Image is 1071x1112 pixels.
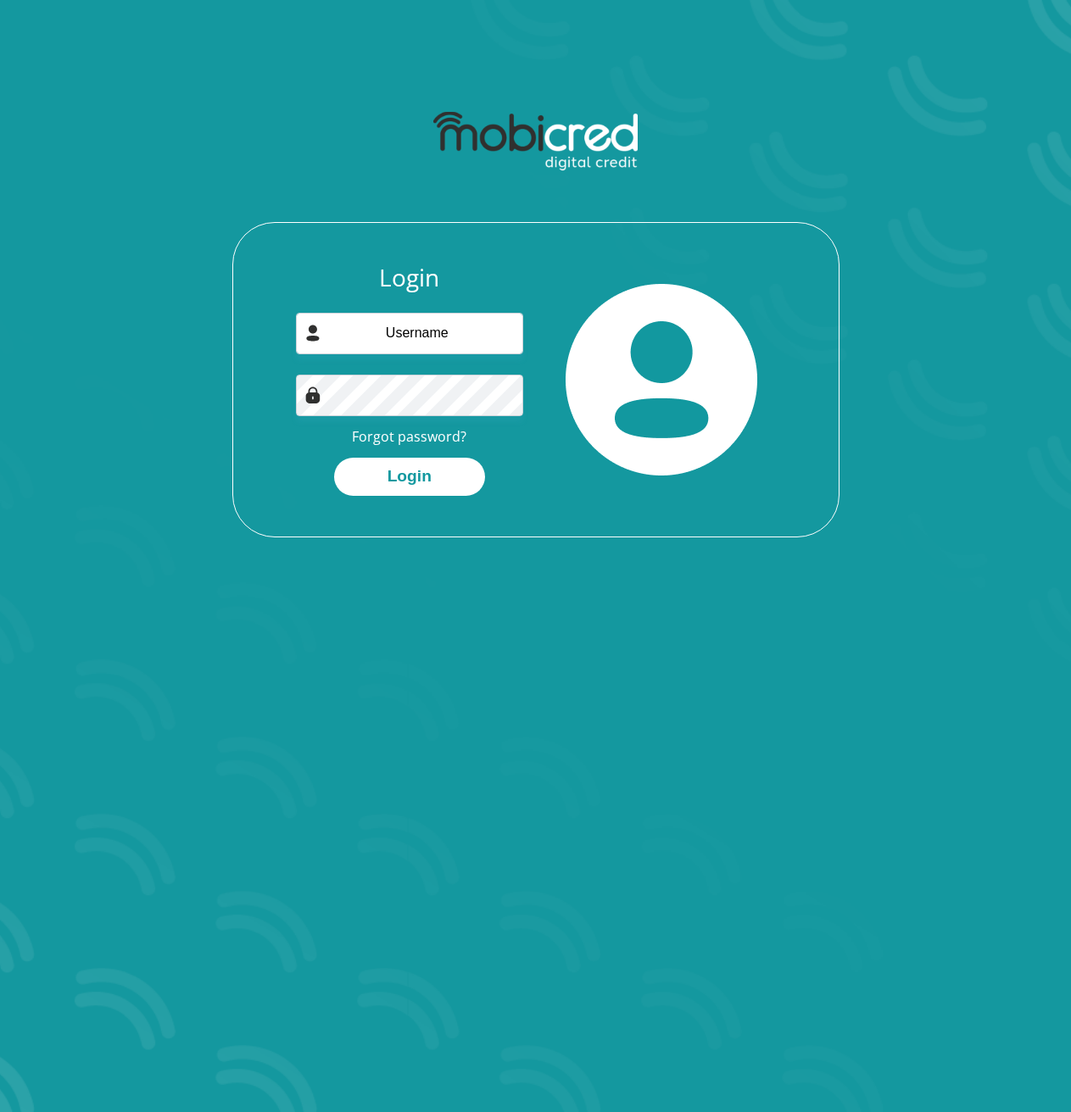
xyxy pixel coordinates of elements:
img: user-icon image [304,325,321,342]
h3: Login [296,264,523,292]
button: Login [334,458,485,496]
input: Username [296,313,523,354]
img: Image [304,386,321,403]
a: Forgot password? [352,427,466,446]
img: mobicred logo [433,112,638,171]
